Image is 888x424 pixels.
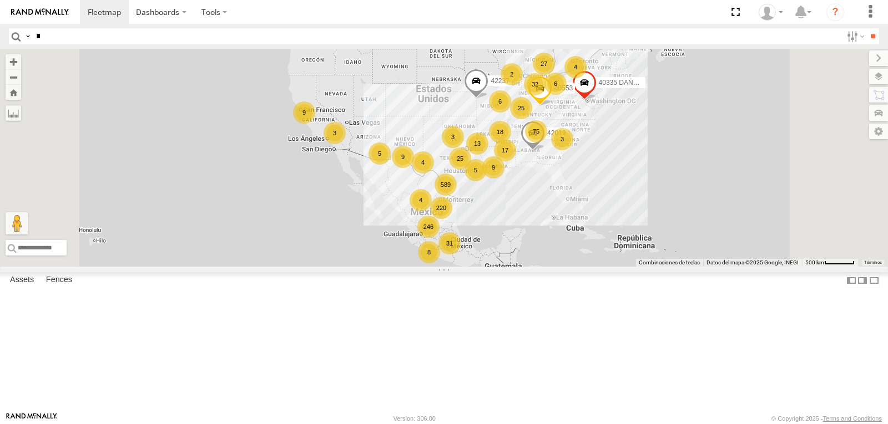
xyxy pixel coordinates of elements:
[324,122,346,144] div: 3
[564,56,587,78] div: 4
[524,73,546,95] div: 32
[846,272,857,288] label: Dock Summary Table to the Left
[417,216,440,238] div: 246
[6,85,21,100] button: Zoom Home
[842,28,866,44] label: Search Filter Options
[489,90,511,113] div: 6
[41,273,78,288] label: Fences
[802,259,858,267] button: Escala del mapa: 500 km por 51 píxeles
[430,197,452,219] div: 220
[442,126,464,148] div: 3
[412,151,434,173] div: 4
[823,415,882,422] a: Terms and Conditions
[805,259,824,265] span: 500 km
[466,132,488,155] div: 13
[392,146,414,168] div: 9
[547,129,566,137] span: 42019
[489,121,511,143] div: 18
[533,53,555,75] div: 27
[510,97,532,119] div: 25
[465,159,487,181] div: 5
[410,189,432,211] div: 4
[864,260,882,265] a: Términos (se abre en una nueva pestaña)
[869,272,880,288] label: Hide Summary Table
[501,63,523,85] div: 2
[491,77,509,85] span: 42237
[869,124,888,139] label: Map Settings
[23,28,32,44] label: Search Query
[6,212,28,234] button: Arrastra al hombrecito al mapa para abrir Street View
[4,273,39,288] label: Assets
[482,156,504,178] div: 9
[755,4,787,21] div: Miguel Cantu
[418,241,440,263] div: 8
[6,54,21,69] button: Zoom in
[599,78,648,86] span: 40335 DAÑADO
[826,3,844,21] i: ?
[293,101,315,124] div: 9
[707,259,799,265] span: Datos del mapa ©2025 Google, INEGI
[6,413,57,424] a: Visit our Website
[11,8,69,16] img: rand-logo.svg
[857,272,868,288] label: Dock Summary Table to the Right
[544,73,567,95] div: 6
[525,120,547,142] div: 75
[393,415,436,422] div: Version: 306.00
[438,232,461,254] div: 31
[449,147,471,170] div: 25
[369,142,391,165] div: 5
[639,259,700,267] button: Combinaciones de teclas
[6,69,21,85] button: Zoom out
[551,128,573,150] div: 3
[6,105,21,121] label: Measure
[435,173,457,196] div: 589
[494,139,516,161] div: 17
[771,415,882,422] div: © Copyright 2025 -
